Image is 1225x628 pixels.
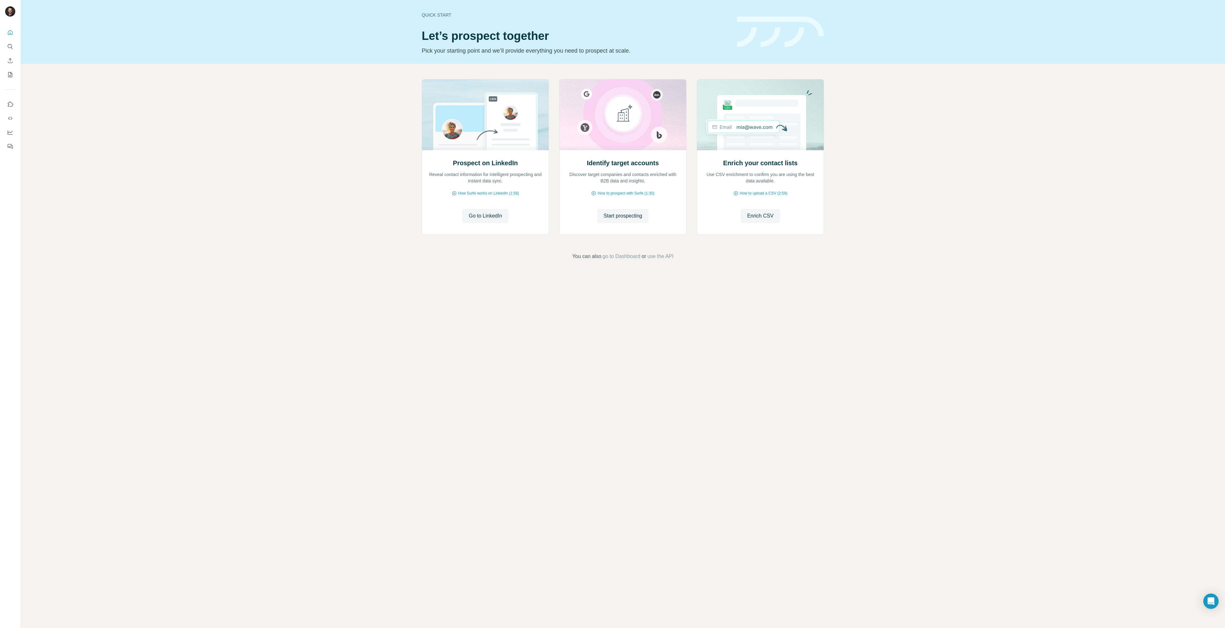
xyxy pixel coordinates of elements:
[5,6,15,17] img: Avatar
[741,209,780,223] button: Enrich CSV
[603,253,640,260] button: go to Dashboard
[458,190,519,196] span: How Surfe works on LinkedIn (1:58)
[462,209,508,223] button: Go to LinkedIn
[5,41,15,52] button: Search
[5,27,15,38] button: Quick start
[5,113,15,124] button: Use Surfe API
[5,55,15,66] button: Enrich CSV
[5,69,15,80] button: My lists
[559,79,687,150] img: Identify target accounts
[604,212,642,220] span: Start prospecting
[5,141,15,152] button: Feedback
[697,79,824,150] img: Enrich your contact lists
[422,46,729,55] p: Pick your starting point and we’ll provide everything you need to prospect at scale.
[1203,594,1219,609] div: Open Intercom Messenger
[737,17,824,48] img: banner
[453,159,518,167] h2: Prospect on LinkedIn
[587,159,659,167] h2: Identify target accounts
[747,212,774,220] span: Enrich CSV
[703,171,817,184] p: Use CSV enrichment to confirm you are using the best data available.
[566,171,680,184] p: Discover target companies and contacts enriched with B2B data and insights.
[642,253,646,260] span: or
[598,190,654,196] span: How to prospect with Surfe (1:30)
[422,79,549,150] img: Prospect on LinkedIn
[428,171,542,184] p: Reveal contact information for intelligent prospecting and instant data sync.
[469,212,502,220] span: Go to LinkedIn
[422,30,729,42] h1: Let’s prospect together
[740,190,787,196] span: How to upload a CSV (2:59)
[597,209,649,223] button: Start prospecting
[5,127,15,138] button: Dashboard
[572,253,601,260] span: You can also
[5,99,15,110] button: Use Surfe on LinkedIn
[723,159,798,167] h2: Enrich your contact lists
[647,253,673,260] button: use the API
[422,12,729,18] div: Quick start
